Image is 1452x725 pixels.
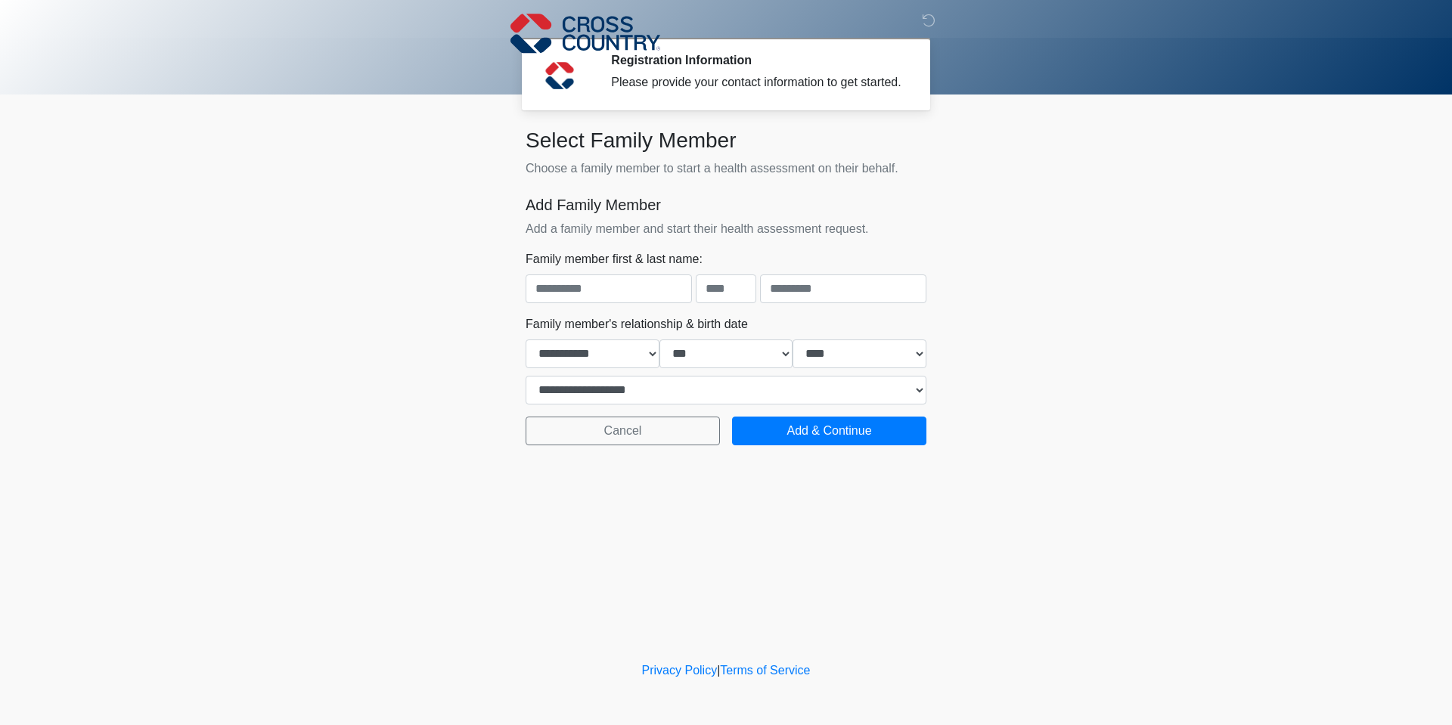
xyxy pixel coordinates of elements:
[526,160,926,178] p: Choose a family member to start a health assessment on their behalf.
[526,417,720,445] button: Cancel
[526,128,926,153] h3: Select Family Member
[732,417,926,445] button: Add & Continue
[526,220,926,238] p: Add a family member and start their health assessment request.
[611,73,904,91] div: Please provide your contact information to get started.
[720,664,810,677] a: Terms of Service
[526,250,703,268] label: Family member first & last name:
[642,664,718,677] a: Privacy Policy
[526,196,926,214] h5: Add Family Member
[717,664,720,677] a: |
[537,53,582,98] img: Agent Avatar
[510,11,660,55] img: Cross Country Logo
[526,315,748,333] label: Family member's relationship & birth date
